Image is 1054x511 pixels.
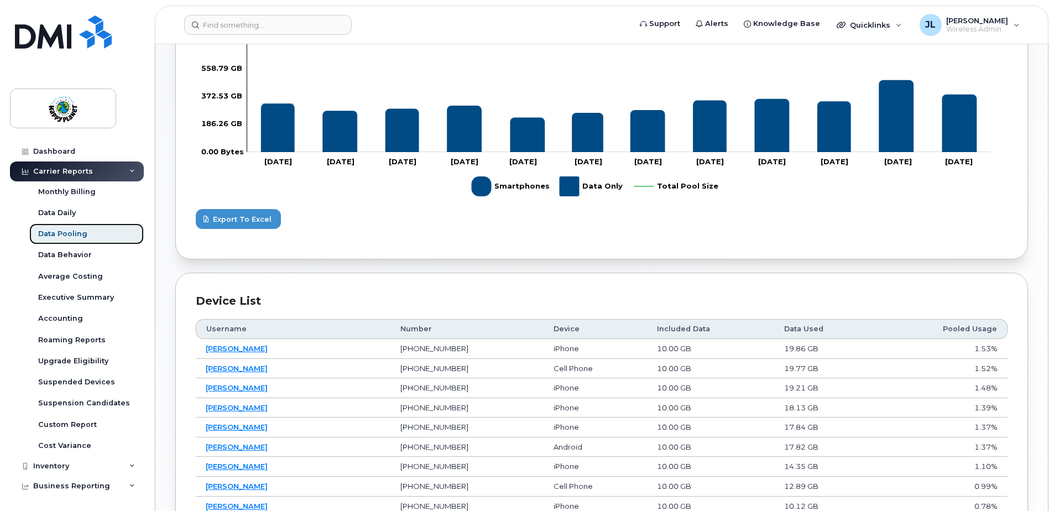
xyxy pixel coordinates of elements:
td: 18.13 GB [774,398,878,418]
g: 0.00 Bytes [201,119,242,128]
div: Quicklinks [829,14,910,36]
tspan: 745.06 GB [201,35,242,44]
a: Alerts [688,13,736,35]
a: [PERSON_NAME] [206,423,268,431]
td: [PHONE_NUMBER] [390,339,544,359]
td: [PHONE_NUMBER] [390,359,544,379]
td: 1.48% [878,378,1008,398]
span: Wireless Admin [946,25,1008,34]
g: Total Pool Size [634,172,718,201]
td: 19.77 GB [774,359,878,379]
a: [PERSON_NAME] [206,482,268,491]
span: [PERSON_NAME] [946,16,1008,25]
td: 10.00 GB [647,339,774,359]
td: iPhone [544,457,647,477]
td: 10.00 GB [647,398,774,418]
td: 17.82 GB [774,437,878,457]
td: 17.84 GB [774,418,878,437]
tspan: [DATE] [758,157,786,165]
td: iPhone [544,398,647,418]
tspan: 186.26 GB [201,119,242,128]
g: Data Only [560,172,623,201]
td: [PHONE_NUMBER] [390,457,544,477]
td: [PHONE_NUMBER] [390,398,544,418]
td: [PHONE_NUMBER] [390,477,544,497]
td: [PHONE_NUMBER] [390,437,544,457]
a: [PERSON_NAME] [206,462,268,471]
td: [PHONE_NUMBER] [390,378,544,398]
tspan: [DATE] [575,157,602,165]
td: 1.37% [878,437,1008,457]
g: 0.00 Bytes [201,63,242,72]
div: Device list [196,293,1008,309]
a: [PERSON_NAME] [206,383,268,392]
th: Username [196,319,390,339]
a: [PERSON_NAME] [206,364,268,373]
td: 0.99% [878,477,1008,497]
td: 10.00 GB [647,457,774,477]
tspan: 372.53 GB [201,91,242,100]
tspan: [DATE] [451,157,478,165]
a: [PERSON_NAME] [206,502,268,510]
tspan: [DATE] [821,157,848,165]
th: Pooled Usage [878,319,1008,339]
a: [PERSON_NAME] [206,403,268,412]
td: 10.00 GB [647,437,774,457]
a: Export to Excel [196,209,1008,229]
td: 10.00 GB [647,359,774,379]
g: 0.00 Bytes [201,35,242,44]
td: 19.86 GB [774,339,878,359]
th: Included Data [647,319,774,339]
td: 19.21 GB [774,378,878,398]
button: Export to Excel [196,209,281,229]
g: 0.00 Bytes [201,91,242,100]
tspan: [DATE] [696,157,724,165]
td: 14.35 GB [774,457,878,477]
td: Cell Phone [544,477,647,497]
a: Knowledge Base [736,13,828,35]
td: iPhone [544,339,647,359]
td: 1.37% [878,418,1008,437]
tspan: [DATE] [264,157,292,165]
input: Find something... [184,15,352,35]
td: 1.53% [878,339,1008,359]
td: 10.00 GB [647,378,774,398]
span: JL [925,18,936,32]
td: iPhone [544,378,647,398]
span: Knowledge Base [753,18,820,29]
td: 12.89 GB [774,477,878,497]
g: Smartphones [472,172,550,201]
tspan: [DATE] [509,157,537,165]
th: Data Used [774,319,878,339]
a: [PERSON_NAME] [206,442,268,451]
tspan: [DATE] [327,157,354,165]
td: [PHONE_NUMBER] [390,418,544,437]
td: 10.00 GB [647,477,774,497]
th: Device [544,319,647,339]
tspan: 558.79 GB [201,63,242,72]
tspan: 0.00 Bytes [201,147,244,155]
span: Alerts [705,18,728,29]
th: Number [390,319,544,339]
tspan: [DATE] [389,157,416,165]
g: Legend [472,172,718,201]
a: Support [632,13,688,35]
span: Export to Excel [213,214,272,225]
td: iPhone [544,418,647,437]
span: Support [649,18,680,29]
tspan: [DATE] [634,157,662,165]
tspan: [DATE] [884,157,912,165]
tspan: [DATE] [945,157,973,165]
td: 1.52% [878,359,1008,379]
td: 1.39% [878,398,1008,418]
div: Jeffrey Lowe [912,14,1027,36]
span: Quicklinks [850,20,890,29]
a: [PERSON_NAME] [206,344,268,353]
td: 1.10% [878,457,1008,477]
td: Cell Phone [544,359,647,379]
td: 10.00 GB [647,418,774,437]
g: Smartphones [261,80,977,152]
td: Android [544,437,647,457]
